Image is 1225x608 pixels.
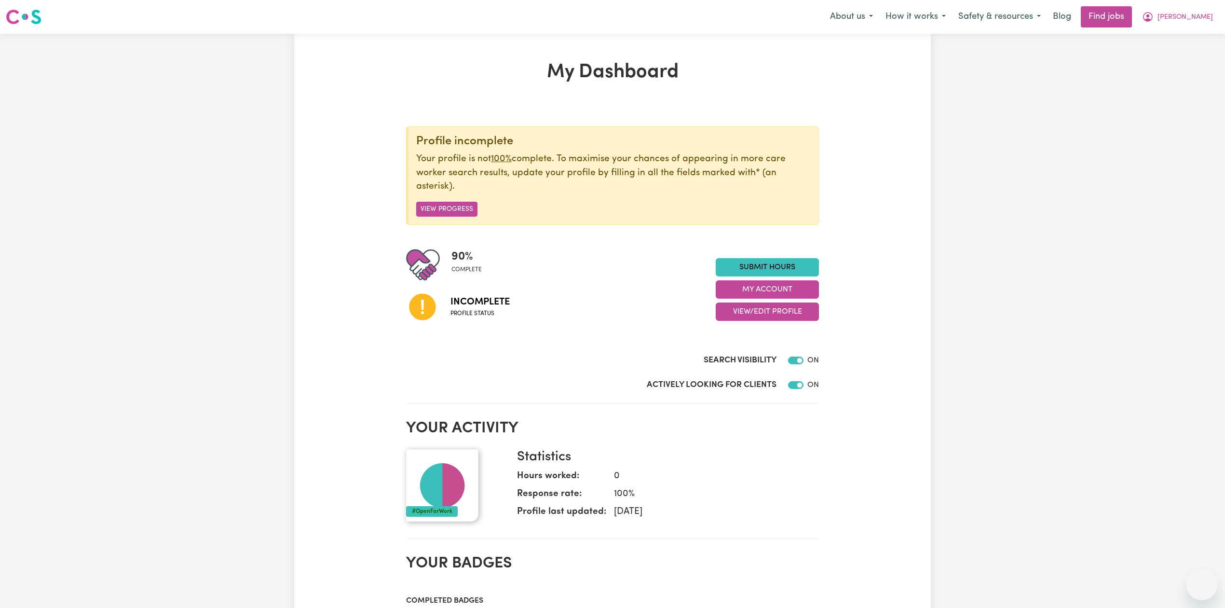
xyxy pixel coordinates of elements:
[952,7,1047,27] button: Safety & resources
[704,354,776,367] label: Search Visibility
[1136,7,1219,27] button: My Account
[606,487,811,501] dd: 100 %
[406,449,478,522] img: Your profile picture
[1157,12,1213,23] span: [PERSON_NAME]
[517,505,606,523] dt: Profile last updated:
[406,61,819,84] h1: My Dashboard
[6,8,41,26] img: Careseekers logo
[450,295,510,309] span: Incomplete
[606,505,811,519] dd: [DATE]
[807,357,819,364] span: ON
[451,248,490,282] div: Profile completeness: 90%
[879,7,952,27] button: How it works
[824,7,879,27] button: About us
[1186,569,1217,600] iframe: Button to launch messaging window
[406,554,819,573] h2: Your badges
[416,152,811,194] p: Your profile is not complete. To maximise your chances of appearing in more care worker search re...
[716,280,819,299] button: My Account
[450,309,510,318] span: Profile status
[517,470,606,487] dt: Hours worked:
[491,154,512,164] u: 100%
[416,135,811,149] div: Profile incomplete
[406,596,819,606] h3: Completed badges
[406,506,458,517] div: #OpenForWork
[807,381,819,389] span: ON
[716,303,819,321] button: View/Edit Profile
[1047,6,1077,28] a: Blog
[406,419,819,438] h2: Your activity
[451,265,482,274] span: complete
[416,202,477,217] button: View Progress
[647,379,776,391] label: Actively Looking for Clients
[6,6,41,28] a: Careseekers logo
[517,449,811,466] h3: Statistics
[517,487,606,505] dt: Response rate:
[716,258,819,276] a: Submit Hours
[1081,6,1132,28] a: Find jobs
[606,470,811,484] dd: 0
[451,248,482,265] span: 90 %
